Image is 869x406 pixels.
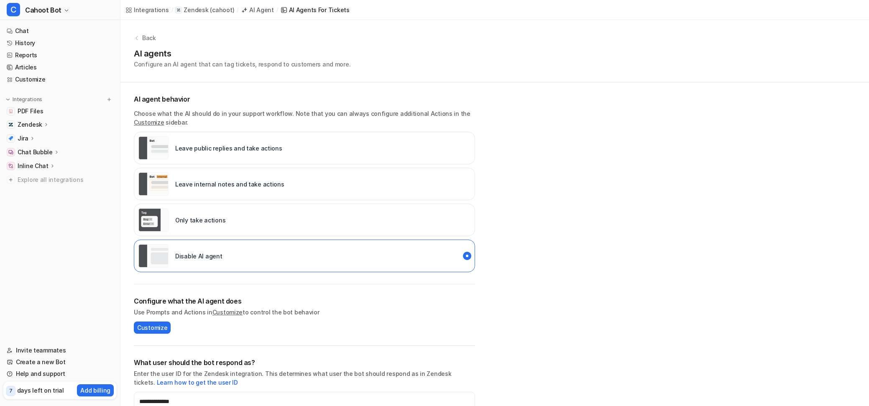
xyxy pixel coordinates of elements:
[134,47,350,60] h1: AI agents
[3,61,117,73] a: Articles
[241,5,274,14] a: AI Agent
[80,386,110,395] p: Add billing
[3,49,117,61] a: Reports
[210,6,234,14] p: ( cahoot )
[134,132,475,164] div: live::external_reply
[18,120,42,129] p: Zendesk
[134,204,475,236] div: live::disabled
[171,6,173,14] span: /
[142,33,156,42] p: Back
[237,6,238,14] span: /
[184,6,208,14] p: Zendesk
[8,136,13,141] img: Jira
[175,144,282,153] p: Leave public replies and take actions
[3,95,45,104] button: Integrations
[3,25,117,37] a: Chat
[249,5,274,14] div: AI Agent
[134,357,475,368] h2: What user should the bot respond as?
[3,356,117,368] a: Create a new Bot
[134,296,475,306] h2: Configure what the AI agent does
[175,6,234,14] a: Zendesk(cahoot)
[3,74,117,85] a: Customize
[134,5,169,14] div: Integrations
[18,148,53,156] p: Chat Bubble
[8,122,13,127] img: Zendesk
[276,6,278,14] span: /
[5,97,11,102] img: expand menu
[138,172,169,196] img: Leave internal notes and take actions
[9,387,13,395] p: 7
[13,96,42,103] p: Integrations
[134,322,171,334] button: Customize
[137,323,167,332] span: Customize
[134,109,475,127] p: Choose what the AI should do in your support workflow. Note that you can always configure additio...
[175,252,222,260] p: Disable AI agent
[289,5,350,14] div: AI Agents for tickets
[134,119,164,126] a: Customize
[134,60,350,69] p: Configure an AI agent that can tag tickets, respond to customers and more.
[7,3,20,16] span: C
[8,109,13,114] img: PDF Files
[3,368,117,380] a: Help and support
[134,369,475,387] p: Enter the user ID for the Zendesk integration. This determines what user the bot should respond a...
[17,386,64,395] p: days left on trial
[3,37,117,49] a: History
[18,162,49,170] p: Inline Chat
[157,379,238,386] a: Learn how to get the user ID
[281,5,350,14] a: AI Agents for tickets
[18,134,28,143] p: Jira
[8,163,13,169] img: Inline Chat
[3,105,117,117] a: PDF FilesPDF Files
[3,345,117,356] a: Invite teammates
[175,216,225,225] p: Only take actions
[8,150,13,155] img: Chat Bubble
[134,94,475,104] p: AI agent behavior
[134,240,475,272] div: paused::disabled
[175,180,284,189] p: Leave internal notes and take actions
[134,168,475,200] div: live::internal_reply
[212,309,243,316] a: Customize
[77,384,114,396] button: Add billing
[106,97,112,102] img: menu_add.svg
[138,244,169,268] img: Disable AI agent
[134,308,475,317] p: Use Prompts and Actions in to control the bot behavior
[18,173,113,186] span: Explore all integrations
[138,208,169,232] img: Only take actions
[25,4,61,16] span: Cahoot Bot
[18,107,43,115] span: PDF Files
[3,174,117,186] a: Explore all integrations
[7,176,15,184] img: explore all integrations
[125,5,169,14] a: Integrations
[138,136,169,160] img: Leave public replies and take actions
